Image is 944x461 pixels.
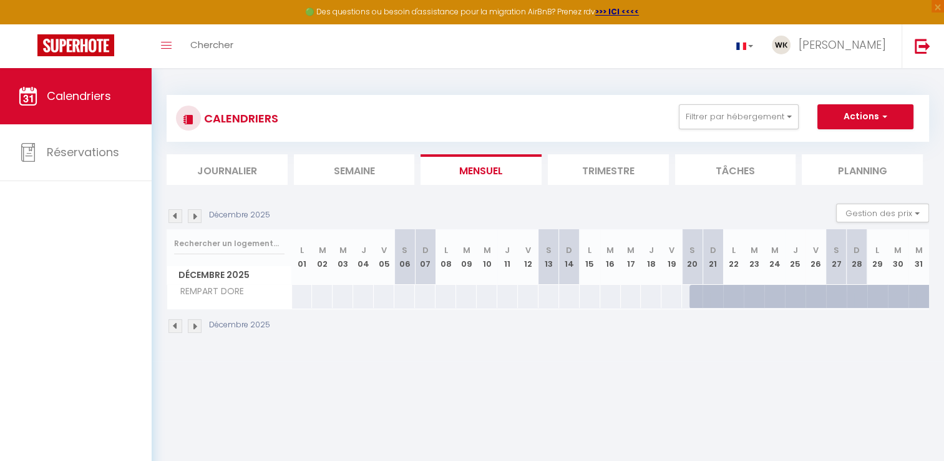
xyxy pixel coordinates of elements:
[505,244,510,256] abbr: J
[394,229,415,285] th: 06
[181,24,243,68] a: Chercher
[785,229,805,285] th: 25
[566,244,572,256] abbr: D
[867,229,888,285] th: 29
[580,229,600,285] th: 15
[799,37,886,52] span: [PERSON_NAME]
[792,244,797,256] abbr: J
[764,229,785,285] th: 24
[374,229,394,285] th: 05
[661,229,682,285] th: 19
[805,229,826,285] th: 26
[292,229,313,285] th: 01
[600,229,621,285] th: 16
[751,244,758,256] abbr: M
[710,244,716,256] abbr: D
[444,244,448,256] abbr: L
[548,154,669,185] li: Trimestre
[300,244,304,256] abbr: L
[209,209,270,221] p: Décembre 2025
[456,229,477,285] th: 09
[209,319,270,331] p: Décembre 2025
[312,229,333,285] th: 02
[595,6,639,17] a: >>> ICI <<<<
[174,232,285,255] input: Rechercher un logement...
[762,24,902,68] a: ... [PERSON_NAME]
[190,38,233,51] span: Chercher
[888,229,908,285] th: 30
[771,244,779,256] abbr: M
[559,229,580,285] th: 14
[361,244,366,256] abbr: J
[826,229,847,285] th: 27
[421,154,542,185] li: Mensuel
[703,229,723,285] th: 21
[477,229,497,285] th: 10
[167,266,291,284] span: Décembre 2025
[47,144,119,160] span: Réservations
[682,229,703,285] th: 20
[834,244,839,256] abbr: S
[627,244,635,256] abbr: M
[339,244,347,256] abbr: M
[854,244,860,256] abbr: D
[675,154,796,185] li: Tâches
[802,154,923,185] li: Planning
[422,244,429,256] abbr: D
[402,244,407,256] abbr: S
[621,229,641,285] th: 17
[732,244,736,256] abbr: L
[201,104,278,132] h3: CALENDRIERS
[641,229,661,285] th: 18
[894,244,902,256] abbr: M
[525,244,531,256] abbr: V
[772,36,791,54] img: ...
[436,229,456,285] th: 08
[294,154,415,185] li: Semaine
[462,244,470,256] abbr: M
[669,244,674,256] abbr: V
[37,34,114,56] img: Super Booking
[381,244,387,256] abbr: V
[875,244,879,256] abbr: L
[47,88,111,104] span: Calendriers
[915,244,923,256] abbr: M
[538,229,559,285] th: 13
[649,244,654,256] abbr: J
[483,244,490,256] abbr: M
[908,229,929,285] th: 31
[744,229,764,285] th: 23
[915,38,930,54] img: logout
[546,244,552,256] abbr: S
[588,244,591,256] abbr: L
[847,229,867,285] th: 28
[817,104,913,129] button: Actions
[353,229,374,285] th: 04
[518,229,538,285] th: 12
[333,229,353,285] th: 03
[415,229,436,285] th: 07
[167,154,288,185] li: Journalier
[723,229,744,285] th: 22
[319,244,326,256] abbr: M
[689,244,695,256] abbr: S
[813,244,819,256] abbr: V
[679,104,799,129] button: Filtrer par hébergement
[606,244,614,256] abbr: M
[169,285,247,299] span: REMPART DORE
[836,204,929,222] button: Gestion des prix
[497,229,518,285] th: 11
